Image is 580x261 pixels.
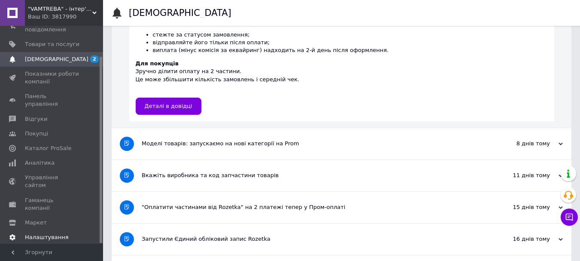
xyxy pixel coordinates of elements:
b: Для покупців [136,60,179,67]
span: Відгуки [25,115,47,123]
button: Чат з покупцем [561,209,578,226]
span: Панель управління [25,92,79,108]
li: відправляйте його тільки після оплати; [153,39,548,46]
div: Запустили Єдиний обліковий запис Rozetka [142,235,477,243]
span: [DEMOGRAPHIC_DATA] [25,55,88,63]
div: Вкажіть виробника та код запчастини товарів [142,172,477,179]
div: Зручно ділити оплату на 2 частини. Це може збільшити кількість замовлень і середній чек. [136,60,548,91]
span: Показники роботи компанії [25,70,79,86]
span: Маркет [25,219,47,227]
li: виплата (мінус комісія за еквайринг) надходить на 2-й день після оформлення. [153,46,548,54]
span: Налаштування [25,233,69,241]
span: "VAMTREBA" - інтер'єри мрій тепер доступні для всіх! Ви знайдете тут все з ІК! [28,5,92,13]
span: Аналітика [25,159,55,167]
div: Для вас, як для продавця, нічого не змінюється: [136,9,548,54]
div: 16 днів тому [477,235,563,243]
div: Моделі товарів: запускаємо на нові категорії на Prom [142,140,477,147]
div: "Оплатити частинами від Rozetka" на 2 платежі тепер у Пром-оплаті [142,203,477,211]
span: Товари та послуги [25,40,79,48]
span: Замовлення та повідомлення [25,18,79,34]
h1: [DEMOGRAPHIC_DATA] [129,8,231,18]
span: Каталог ProSale [25,144,71,152]
li: стежте за статусом замовлення; [153,31,548,39]
span: Гаманець компанії [25,197,79,212]
span: Управління сайтом [25,174,79,189]
div: 11 днів тому [477,172,563,179]
div: 15 днів тому [477,203,563,211]
span: 2 [90,55,99,63]
span: Покупці [25,130,48,138]
div: 8 днів тому [477,140,563,147]
div: Ваш ID: 3817990 [28,13,103,21]
span: Деталі в довідці [145,103,192,109]
a: Деталі в довідці [136,98,201,115]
